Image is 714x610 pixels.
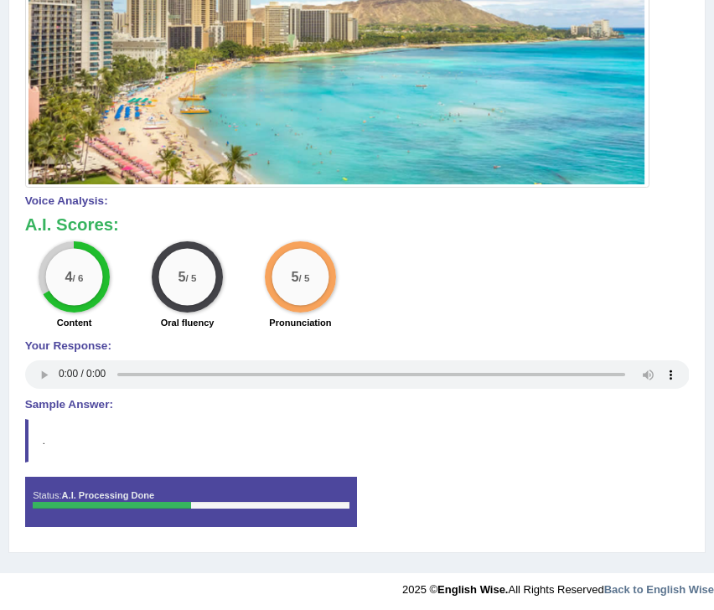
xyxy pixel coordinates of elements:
strong: English Wise. [437,583,508,596]
h4: Voice Analysis: [25,195,690,208]
a: Back to English Wise [604,583,714,596]
small: / 5 [299,272,310,283]
b: A.I. Scores: [25,215,119,234]
big: 4 [65,269,73,284]
h4: Sample Answer: [25,399,690,411]
small: / 5 [186,272,197,283]
blockquote: . [25,419,690,463]
label: Pronunciation [269,316,331,329]
strong: A.I. Processing Done [62,490,155,500]
small: / 6 [73,272,84,283]
big: 5 [292,269,299,284]
div: Status: [25,477,357,527]
big: 5 [178,269,186,284]
label: Oral fluency [161,316,215,329]
label: Content [57,316,92,329]
h4: Your Response: [25,340,690,353]
div: 2025 © All Rights Reserved [402,573,714,597]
